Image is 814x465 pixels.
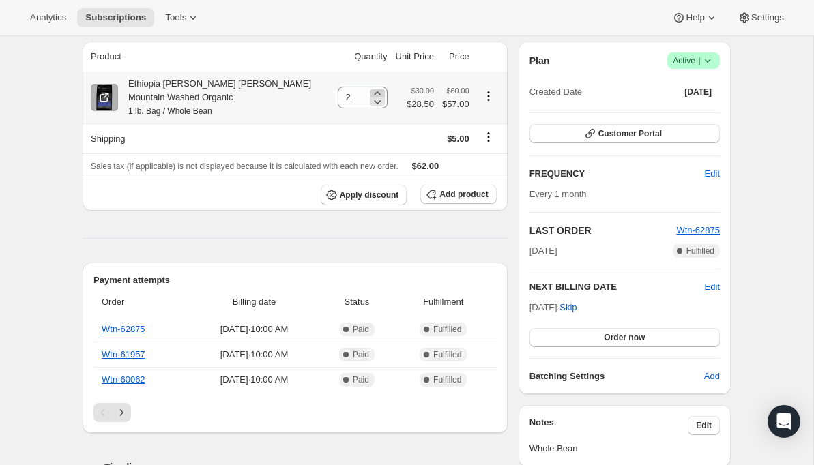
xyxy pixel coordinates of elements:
span: Help [686,12,704,23]
th: Price [438,42,474,72]
button: Edit [705,280,720,294]
button: Wtn-62875 [676,224,720,237]
span: Paid [353,324,369,335]
span: Active [673,54,714,67]
h2: Plan [529,54,550,67]
span: Every 1 month [529,189,587,199]
small: $60.00 [447,87,469,95]
button: Product actions [478,89,499,104]
span: Fulfilled [686,245,714,256]
span: Whole Bean [529,442,720,455]
div: Open Intercom Messenger [768,405,800,438]
h3: Notes [529,416,688,435]
span: $62.00 [412,161,439,171]
button: Add product [420,185,496,204]
span: Skip [559,301,577,314]
h6: Batching Settings [529,370,704,383]
span: Edit [696,420,712,431]
span: Order now [604,332,645,343]
button: Subscriptions [77,8,154,27]
span: Subscriptions [85,12,146,23]
small: 1 lb. Bag / Whole Bean [128,106,212,116]
span: [DATE] · [529,302,577,312]
a: Wtn-61957 [102,349,145,359]
th: Product [83,42,334,72]
button: Customer Portal [529,124,720,143]
span: Status [323,295,390,309]
button: Apply discount [321,185,407,205]
nav: Pagination [93,403,497,422]
span: $5.00 [447,134,469,144]
span: [DATE] · 10:00 AM [193,322,315,336]
span: Created Date [529,85,582,99]
button: Next [112,403,131,422]
button: Settings [729,8,792,27]
span: Add [704,370,720,383]
span: [DATE] [529,244,557,258]
a: Wtn-62875 [102,324,145,334]
th: Quantity [334,42,392,72]
span: Apply discount [340,190,399,200]
span: Add product [439,189,488,200]
h2: FREQUENCY [529,167,705,181]
button: Skip [551,297,585,318]
span: Fulfilled [433,324,461,335]
span: Settings [751,12,784,23]
span: Fulfilled [433,374,461,385]
button: Order now [529,328,720,347]
span: Fulfillment [398,295,489,309]
span: Edit [705,167,720,181]
span: Sales tax (if applicable) is not displayed because it is calculated with each new order. [91,162,398,171]
a: Wtn-62875 [676,225,720,235]
span: Paid [353,349,369,360]
span: Tools [165,12,186,23]
span: Customer Portal [598,128,662,139]
button: Shipping actions [478,130,499,145]
span: [DATE] [684,87,712,97]
span: | [699,55,701,66]
span: [DATE] · 10:00 AM [193,348,315,361]
th: Order [93,287,189,317]
span: Billing date [193,295,315,309]
button: Edit [688,416,720,435]
button: Help [664,8,726,27]
span: Fulfilled [433,349,461,360]
button: Add [696,365,728,387]
span: Paid [353,374,369,385]
small: $30.00 [411,87,434,95]
button: Tools [157,8,208,27]
span: Analytics [30,12,66,23]
span: [DATE] · 10:00 AM [193,373,315,387]
h2: LAST ORDER [529,224,677,237]
a: Wtn-60062 [102,374,145,385]
button: Analytics [22,8,74,27]
button: [DATE] [676,82,720,102]
th: Shipping [83,123,334,153]
h2: Payment attempts [93,273,497,287]
button: Edit [697,163,728,185]
th: Unit Price [392,42,438,72]
span: $57.00 [442,97,469,111]
div: Ethiopia [PERSON_NAME] [PERSON_NAME] Mountain Washed Organic [118,77,330,118]
span: $28.50 [407,97,434,111]
h2: NEXT BILLING DATE [529,280,705,294]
